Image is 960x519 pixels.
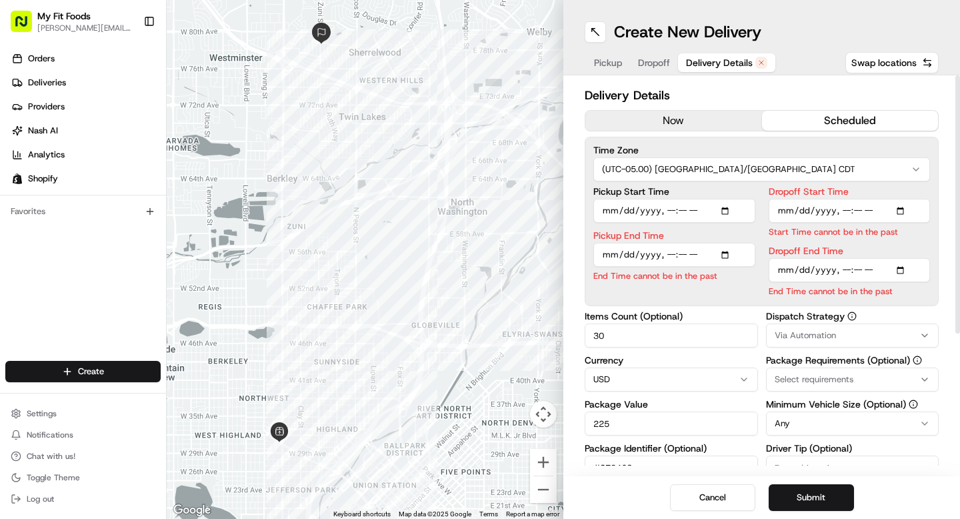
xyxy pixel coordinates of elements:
span: Notifications [27,430,73,440]
button: Swap locations [845,52,939,73]
label: Package Value [585,400,758,409]
a: 💻API Documentation [107,188,219,212]
div: We're available if you need us! [45,141,169,151]
span: Chat with us! [27,451,75,462]
p: End Time cannot be in the past [593,270,755,282]
a: Terms (opens in new tab) [479,510,498,518]
a: Open this area in Google Maps (opens a new window) [170,502,214,519]
a: Report a map error [506,510,559,518]
div: 📗 [13,195,24,205]
span: Via Automation [775,330,836,342]
span: Pickup [594,56,622,69]
label: Driver Tip (Optional) [766,444,939,453]
a: Deliveries [5,72,166,93]
span: API Documentation [126,193,214,207]
span: Create [78,366,104,378]
button: Zoom out [530,476,557,503]
label: Dispatch Strategy [766,312,939,321]
button: Package Requirements (Optional) [913,356,922,365]
span: Delivery Details [686,56,753,69]
img: 1736555255976-a54dd68f-1ca7-489b-9aae-adbdc363a1c4 [13,127,37,151]
span: Nash AI [28,125,58,137]
span: Orders [28,53,55,65]
input: Enter number of items [585,324,758,348]
span: Knowledge Base [27,193,102,207]
label: Dropoff End Time [769,246,931,255]
label: Currency [585,356,758,365]
label: Items Count (Optional) [585,312,758,321]
button: Minimum Vehicle Size (Optional) [909,400,918,409]
a: Orders [5,48,166,69]
span: Shopify [28,173,58,185]
input: Enter package value [585,412,758,436]
button: Log out [5,490,161,508]
a: Powered byPylon [94,225,161,236]
button: Toggle Theme [5,468,161,487]
h2: Delivery Details [585,86,939,105]
span: Analytics [28,149,65,161]
a: Analytics [5,144,166,165]
button: now [585,111,762,131]
span: Deliveries [28,77,66,89]
label: Minimum Vehicle Size (Optional) [766,400,939,409]
button: Chat with us! [5,447,161,466]
span: Log out [27,494,54,504]
a: Shopify [5,168,166,189]
a: 📗Knowledge Base [8,188,107,212]
div: Favorites [5,201,161,222]
label: Package Requirements (Optional) [766,356,939,365]
button: Map camera controls [530,401,557,428]
label: Pickup Start Time [593,187,755,196]
button: Zoom in [530,449,557,476]
button: Submit [769,484,854,511]
input: Enter package identifier [585,456,758,480]
button: Keyboard shortcuts [333,510,391,519]
button: Settings [5,404,161,423]
button: Create [5,361,161,382]
label: Pickup End Time [593,231,755,240]
label: Time Zone [593,145,930,155]
div: Start new chat [45,127,219,141]
span: Toggle Theme [27,472,80,483]
p: Start Time cannot be in the past [769,225,931,238]
span: Map data ©2025 Google [399,510,471,518]
button: [PERSON_NAME][EMAIL_ADDRESS][DOMAIN_NAME] [37,23,133,33]
label: Package Identifier (Optional) [585,444,758,453]
span: Swap locations [851,56,917,69]
button: Dispatch Strategy [847,312,857,321]
button: Cancel [670,484,755,511]
button: Via Automation [766,324,939,348]
img: Shopify logo [12,173,23,184]
span: Providers [28,101,65,113]
a: Nash AI [5,120,166,141]
a: Providers [5,96,166,117]
button: Start new chat [227,131,243,147]
span: Pylon [133,226,161,236]
h1: Create New Delivery [614,21,761,43]
button: My Fit Foods [37,9,91,23]
p: Welcome 👋 [13,53,243,75]
button: Select requirements [766,368,939,392]
button: My Fit Foods[PERSON_NAME][EMAIL_ADDRESS][DOMAIN_NAME] [5,5,138,37]
label: Dropoff Start Time [769,187,931,196]
span: Select requirements [775,374,853,386]
img: Nash [13,13,40,40]
img: Google [170,502,214,519]
span: Settings [27,408,57,419]
button: scheduled [762,111,939,131]
p: End Time cannot be in the past [769,285,931,298]
span: Dropoff [638,56,670,69]
input: Enter driver tip amount [766,456,939,480]
button: Notifications [5,426,161,444]
input: Clear [35,86,220,100]
div: 💻 [113,195,123,205]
